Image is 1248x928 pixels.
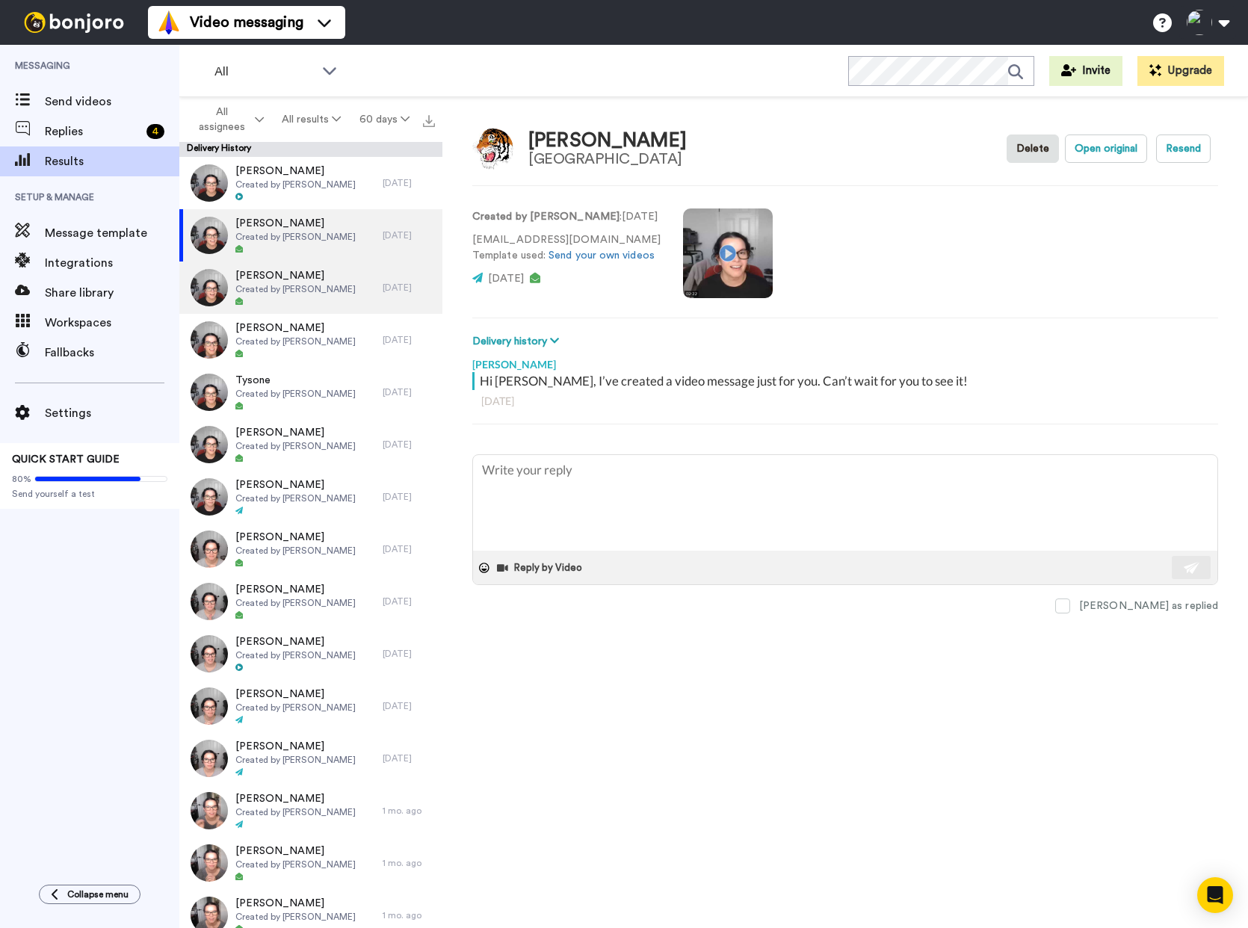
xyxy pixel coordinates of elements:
img: fafb1966-3d7c-41e8-9cdc-a7ad2c508daa-thumb.jpg [191,478,228,516]
button: All assignees [182,99,273,140]
div: [DATE] [383,282,435,294]
span: [PERSON_NAME] [235,634,356,649]
div: [PERSON_NAME] [528,130,687,152]
span: [PERSON_NAME] [235,164,356,179]
span: Created by [PERSON_NAME] [235,806,356,818]
span: Created by [PERSON_NAME] [235,597,356,609]
div: [DATE] [383,648,435,660]
img: 80ce6a86-a7ee-44b8-ac4f-50ce861ceadc-thumb.jpg [191,844,228,882]
div: Hi [PERSON_NAME], I’ve created a video message just for you. Can’t wait for you to see it! [480,372,1214,390]
img: 571a680d-764c-480e-8b62-d3cc8000fa4e-thumb.jpg [191,321,228,359]
img: vm-color.svg [157,10,181,34]
span: [PERSON_NAME] [235,791,356,806]
div: 4 [146,124,164,139]
span: Settings [45,404,179,422]
span: Send videos [45,93,179,111]
span: QUICK START GUIDE [12,454,120,465]
img: 72d9516f-9bba-4136-af99-6319d82967cd-thumb.jpg [191,687,228,725]
span: Created by [PERSON_NAME] [235,702,356,714]
div: [DATE] [383,596,435,607]
img: f82c8910-b46e-4e68-b23c-4637bf773a67-thumb.jpg [191,164,228,202]
a: Send your own videos [549,250,655,261]
a: [PERSON_NAME]Created by [PERSON_NAME][DATE] [179,732,442,785]
span: Created by [PERSON_NAME] [235,754,356,766]
span: Collapse menu [67,888,129,900]
span: Created by [PERSON_NAME] [235,283,356,295]
span: Workspaces [45,314,179,332]
button: Resend [1156,134,1211,163]
a: [PERSON_NAME]Created by [PERSON_NAME][DATE] [179,523,442,575]
div: 1 mo. ago [383,909,435,921]
span: Created by [PERSON_NAME] [235,440,356,452]
a: [PERSON_NAME]Created by [PERSON_NAME][DATE] [179,628,442,680]
div: [PERSON_NAME] as replied [1079,598,1218,613]
div: 1 mo. ago [383,805,435,817]
img: d75867fd-6035-40a9-b574-956fd264e4b1-thumb.jpg [191,269,228,306]
div: [DATE] [383,334,435,346]
button: Collapse menu [39,885,140,904]
img: 3049ccb9-814e-491e-bad5-6095ff1bd912-thumb.jpg [191,426,228,463]
span: [PERSON_NAME] [235,844,356,859]
img: bj-logo-header-white.svg [18,12,130,33]
a: [PERSON_NAME]Created by [PERSON_NAME][DATE] [179,314,442,366]
button: 60 days [350,106,418,133]
span: [PERSON_NAME] [235,687,356,702]
span: [PERSON_NAME] [235,268,356,283]
span: Video messaging [190,12,303,33]
a: [PERSON_NAME]Created by [PERSON_NAME][DATE] [179,575,442,628]
a: [PERSON_NAME]Created by [PERSON_NAME][DATE] [179,471,442,523]
span: Created by [PERSON_NAME] [235,649,356,661]
strong: Created by [PERSON_NAME] [472,211,620,222]
img: send-white.svg [1184,562,1200,574]
div: [DATE] [481,394,1209,409]
span: Created by [PERSON_NAME] [235,911,356,923]
span: Created by [PERSON_NAME] [235,859,356,870]
span: Created by [PERSON_NAME] [235,335,356,347]
a: [PERSON_NAME]Created by [PERSON_NAME][DATE] [179,262,442,314]
div: Delivery History [179,142,442,157]
img: 8f814e6c-e2c5-478a-aab2-72ad2358b8f8-thumb.jpg [191,530,228,568]
span: All [214,63,315,81]
span: 80% [12,473,31,485]
a: [PERSON_NAME]Created by [PERSON_NAME][DATE] [179,418,442,471]
span: Created by [PERSON_NAME] [235,545,356,557]
button: Open original [1065,134,1147,163]
button: Delivery history [472,333,563,350]
span: [PERSON_NAME] [235,530,356,545]
a: [PERSON_NAME]Created by [PERSON_NAME][DATE] [179,209,442,262]
div: [DATE] [383,491,435,503]
button: Export all results that match these filters now. [418,108,439,131]
span: Tysone [235,373,356,388]
a: [PERSON_NAME]Created by [PERSON_NAME]1 mo. ago [179,837,442,889]
div: [DATE] [383,177,435,189]
p: : [DATE] [472,209,661,225]
img: 5e53165e-e7fb-4126-8db3-772f39107deb-thumb.jpg [191,740,228,777]
img: 8ac4455d-e256-4ae1-b176-284c54240d19-thumb.jpg [191,583,228,620]
button: Delete [1007,134,1059,163]
span: All assignees [191,105,252,134]
div: [PERSON_NAME] [472,350,1218,372]
div: [GEOGRAPHIC_DATA] [528,151,687,167]
div: 1 mo. ago [383,857,435,869]
div: [DATE] [383,543,435,555]
div: [DATE] [383,700,435,712]
span: [DATE] [488,273,524,284]
img: 020cce15-2f2b-4320-af50-7b732cacdd54-thumb.jpg [191,792,228,829]
img: 4577fde7-2cbd-47a1-a531-ce7c4c124dec-thumb.jpg [191,374,228,411]
div: [DATE] [383,439,435,451]
span: [PERSON_NAME] [235,216,356,231]
span: Results [45,152,179,170]
div: Open Intercom Messenger [1197,877,1233,913]
div: [DATE] [383,386,435,398]
button: Upgrade [1137,56,1224,86]
span: Fallbacks [45,344,179,362]
span: Created by [PERSON_NAME] [235,388,356,400]
a: [PERSON_NAME]Created by [PERSON_NAME]1 mo. ago [179,785,442,837]
button: Invite [1049,56,1122,86]
a: [PERSON_NAME]Created by [PERSON_NAME][DATE] [179,157,442,209]
div: [DATE] [383,229,435,241]
span: [PERSON_NAME] [235,582,356,597]
img: export.svg [423,115,435,127]
span: Message template [45,224,179,242]
span: Send yourself a test [12,488,167,500]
